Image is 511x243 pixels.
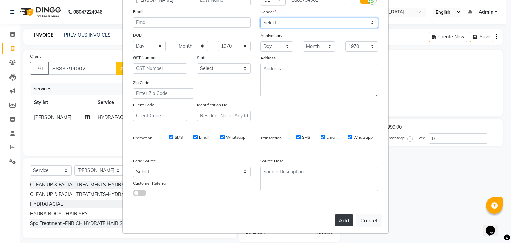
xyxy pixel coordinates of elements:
[133,9,143,15] label: Email
[133,111,187,121] input: Client Code
[197,111,251,121] input: Resident No. or Any Id
[199,134,209,140] label: Email
[175,134,183,140] label: SMS
[133,55,157,61] label: GST Number
[133,63,187,74] input: GST Number
[353,134,373,140] label: Whatsapp
[133,17,251,28] input: Email
[326,134,337,140] label: Email
[260,158,283,164] label: Source Desc
[133,88,193,99] input: Enter Zip Code
[133,102,154,108] label: Client Code
[260,55,276,61] label: Address
[133,32,142,38] label: DOB
[226,134,245,140] label: Whatsapp
[133,135,152,141] label: Promotion
[260,135,282,141] label: Transaction
[302,134,310,140] label: SMS
[483,216,504,236] iframe: chat widget
[260,9,276,15] label: Gender
[133,80,149,86] label: Zip Code
[260,33,282,39] label: Anniversary
[197,102,228,108] label: Identification No.
[133,180,167,186] label: Customer Referral
[133,158,156,164] label: Lead Source
[356,214,382,227] button: Cancel
[197,55,207,61] label: State
[335,214,353,226] button: Add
